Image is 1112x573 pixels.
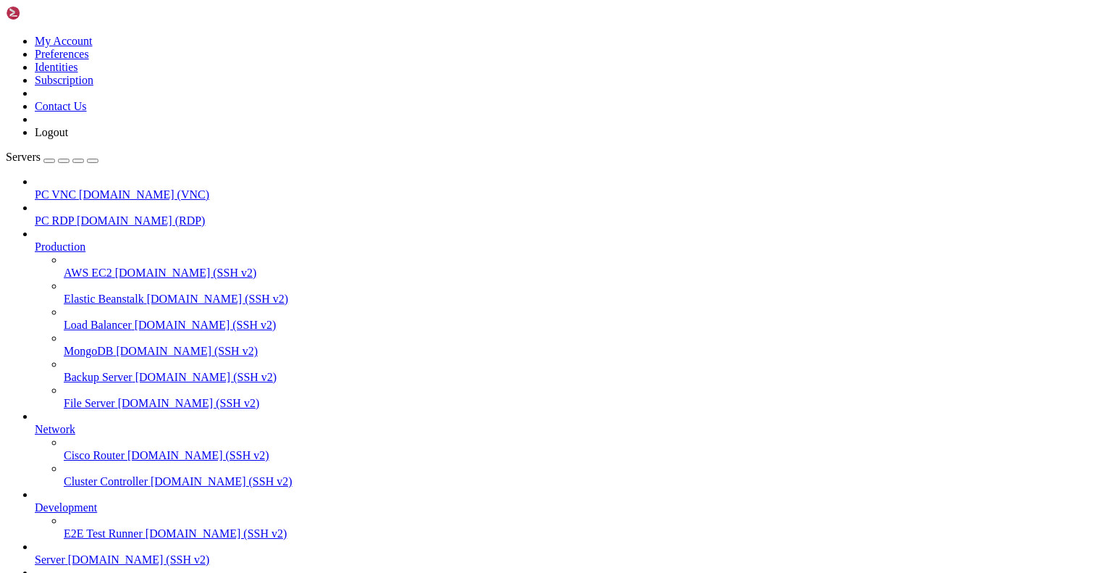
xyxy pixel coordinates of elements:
span: [DOMAIN_NAME] (SSH v2) [115,267,257,279]
li: E2E Test Runner [DOMAIN_NAME] (SSH v2) [64,514,1106,540]
span: Development [35,501,97,514]
a: E2E Test Runner [DOMAIN_NAME] (SSH v2) [64,527,1106,540]
span: [DOMAIN_NAME] (SSH v2) [146,527,287,540]
li: MongoDB [DOMAIN_NAME] (SSH v2) [64,332,1106,358]
span: [DOMAIN_NAME] (VNC) [79,188,209,201]
a: Development [35,501,1106,514]
span: Cluster Controller [64,475,148,488]
a: Contact Us [35,100,87,112]
span: Backup Server [64,371,132,383]
a: Identities [35,61,78,73]
li: Backup Server [DOMAIN_NAME] (SSH v2) [64,358,1106,384]
span: Elastic Beanstalk [64,293,144,305]
span: Server [35,553,65,566]
li: Cisco Router [DOMAIN_NAME] (SSH v2) [64,436,1106,462]
a: File Server [DOMAIN_NAME] (SSH v2) [64,397,1106,410]
li: Server [DOMAIN_NAME] (SSH v2) [35,540,1106,566]
a: Elastic Beanstalk [DOMAIN_NAME] (SSH v2) [64,293,1106,306]
a: AWS EC2 [DOMAIN_NAME] (SSH v2) [64,267,1106,280]
a: Cluster Controller [DOMAIN_NAME] (SSH v2) [64,475,1106,488]
a: Cisco Router [DOMAIN_NAME] (SSH v2) [64,449,1106,462]
span: Network [35,423,75,435]
span: Cisco Router [64,449,125,461]
a: Server [DOMAIN_NAME] (SSH v2) [35,553,1106,566]
a: MongoDB [DOMAIN_NAME] (SSH v2) [64,345,1106,358]
a: Logout [35,126,68,138]
span: PC VNC [35,188,76,201]
a: Backup Server [DOMAIN_NAME] (SSH v2) [64,371,1106,384]
li: Network [35,410,1106,488]
span: E2E Test Runner [64,527,143,540]
li: PC RDP [DOMAIN_NAME] (RDP) [35,201,1106,227]
span: Production [35,241,85,253]
span: [DOMAIN_NAME] (SSH v2) [135,319,277,331]
a: PC RDP [DOMAIN_NAME] (RDP) [35,214,1106,227]
a: Network [35,423,1106,436]
a: Subscription [35,74,93,86]
span: [DOMAIN_NAME] (SSH v2) [147,293,289,305]
a: Production [35,241,1106,254]
span: [DOMAIN_NAME] (SSH v2) [118,397,260,409]
span: [DOMAIN_NAME] (SSH v2) [135,371,277,383]
li: Cluster Controller [DOMAIN_NAME] (SSH v2) [64,462,1106,488]
span: [DOMAIN_NAME] (RDP) [77,214,205,227]
li: Load Balancer [DOMAIN_NAME] (SSH v2) [64,306,1106,332]
img: Shellngn [6,6,89,20]
span: [DOMAIN_NAME] (SSH v2) [68,553,210,566]
span: MongoDB [64,345,113,357]
a: Servers [6,151,98,163]
li: AWS EC2 [DOMAIN_NAME] (SSH v2) [64,254,1106,280]
a: Preferences [35,48,89,60]
span: File Server [64,397,115,409]
span: AWS EC2 [64,267,112,279]
span: Load Balancer [64,319,132,331]
span: Servers [6,151,41,163]
a: PC VNC [DOMAIN_NAME] (VNC) [35,188,1106,201]
a: My Account [35,35,93,47]
span: [DOMAIN_NAME] (SSH v2) [127,449,269,461]
li: File Server [DOMAIN_NAME] (SSH v2) [64,384,1106,410]
li: Elastic Beanstalk [DOMAIN_NAME] (SSH v2) [64,280,1106,306]
li: Development [35,488,1106,540]
span: PC RDP [35,214,74,227]
li: PC VNC [DOMAIN_NAME] (VNC) [35,175,1106,201]
a: Load Balancer [DOMAIN_NAME] (SSH v2) [64,319,1106,332]
span: [DOMAIN_NAME] (SSH v2) [116,345,258,357]
span: [DOMAIN_NAME] (SSH v2) [151,475,292,488]
li: Production [35,227,1106,410]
